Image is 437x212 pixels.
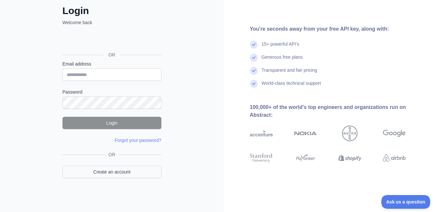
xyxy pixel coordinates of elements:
[62,5,161,17] h2: Login
[294,126,317,141] img: nokia
[62,117,161,129] button: Login
[383,126,406,141] img: google
[115,138,161,143] a: Forgot your password?
[250,80,258,88] img: check mark
[250,126,273,141] img: accenture
[250,41,258,49] img: check mark
[62,89,161,95] label: Password
[381,195,430,209] iframe: Toggle Customer Support
[59,33,163,47] iframe: Sign in with Google Button
[62,61,161,67] label: Email address
[62,166,161,178] a: Create an account
[62,19,161,26] p: Welcome back
[338,152,361,164] img: shopify
[250,67,258,75] img: check mark
[262,80,321,93] div: World-class technical support
[250,54,258,62] img: check mark
[103,52,120,58] span: OR
[262,67,317,80] div: Transparent and fair pricing
[262,54,303,67] div: Generous free plans
[250,152,273,164] img: stanford university
[250,103,427,119] div: 100,000+ of the world's top engineers and organizations run on Abstract:
[262,41,299,54] div: 15+ powerful API's
[294,152,317,164] img: payoneer
[342,126,358,141] img: bayer
[106,151,118,158] span: OR
[250,25,427,33] div: You're seconds away from your free API key, along with:
[383,152,406,164] img: airbnb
